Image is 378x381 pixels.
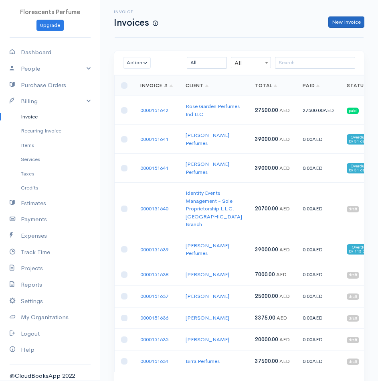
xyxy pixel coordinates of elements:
span: draft [347,359,359,365]
span: 7000.00 [255,271,275,278]
td: 0.00 [296,154,340,183]
span: AED [279,246,290,253]
td: 0.00 [296,329,340,350]
span: draft [347,315,359,322]
a: [PERSON_NAME] [186,336,229,343]
h1: Invoices [114,18,158,28]
td: 0.00 [296,350,340,372]
a: 0000151641 [140,165,168,171]
span: AED [312,293,323,300]
a: 0000151638 [140,271,168,278]
span: 25000.00 [255,293,278,300]
span: 27500.00 [255,107,278,114]
span: paid [347,108,359,114]
td: 0.00 [296,125,340,154]
a: Status [347,82,373,89]
span: AED [323,107,334,114]
span: draft [347,293,359,300]
a: Rose Garden Perfumes Ind LLC [186,103,240,118]
a: 0000151637 [140,293,168,300]
a: Upgrade [36,20,64,31]
a: Invoice # [140,82,173,89]
a: 0000151639 [140,246,168,253]
a: [PERSON_NAME] Perfumes [186,161,229,175]
span: Overdue by 31 days [347,163,371,173]
span: AED [279,293,290,300]
span: draft [347,337,359,343]
span: 3375.00 [255,314,275,321]
span: 39000.00 [255,165,278,171]
a: 0000151636 [140,314,168,321]
span: AED [312,358,323,365]
span: AED [279,136,290,143]
a: [PERSON_NAME] Perfumes [186,242,229,257]
span: AED [279,107,290,114]
span: AED [279,358,290,365]
span: Florescents Perfume [20,8,80,16]
span: 39000.00 [255,246,278,253]
a: [PERSON_NAME] Perfumes [186,132,229,147]
span: AED [312,136,323,143]
span: AED [312,271,323,278]
span: draft [347,206,359,212]
span: How to create your first Invoice? [153,20,158,27]
span: AED [312,314,323,321]
span: AED [312,246,323,253]
td: 0.00 [296,285,340,307]
td: 0.00 [296,235,340,264]
button: Action [123,57,151,69]
span: AED [312,165,323,171]
a: 0000151635 [140,336,168,343]
a: [PERSON_NAME] [186,314,229,321]
span: Overdue by 113 days [347,244,373,255]
span: 39000.00 [255,136,278,143]
span: draft [347,272,359,278]
a: New Invoice [328,16,364,28]
h6: Invoice [114,10,158,14]
a: 0000151642 [140,107,168,114]
div: @CloudBooksApp 2022 [10,371,91,381]
a: 0000151641 [140,136,168,143]
input: Search [275,57,355,69]
span: All [231,57,271,68]
span: AED [276,271,287,278]
a: Client [186,82,209,89]
span: 37500.00 [255,358,278,365]
a: 0000151634 [140,358,168,365]
span: AED [279,336,290,343]
span: AED [312,205,323,212]
td: 0.00 [296,307,340,329]
span: All [231,57,271,69]
td: 27500.00 [296,96,340,125]
a: Total [255,82,277,89]
td: 0.00 [296,264,340,285]
td: 0.00 [296,183,340,235]
a: [PERSON_NAME] [186,293,229,300]
span: AED [277,314,287,321]
span: AED [279,165,290,171]
a: Birra Perfumes [186,358,220,365]
a: 0000151640 [140,205,168,212]
span: AED [312,336,323,343]
a: Paid [303,82,320,89]
span: 20700.00 [255,205,278,212]
a: Identity Events Management - Sole Proprietorship L.L.C. -[GEOGRAPHIC_DATA] Branch [186,189,242,228]
span: Overdue by 31 days [347,134,371,145]
span: 20000.00 [255,336,278,343]
span: AED [279,205,290,212]
a: [PERSON_NAME] [186,271,229,278]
